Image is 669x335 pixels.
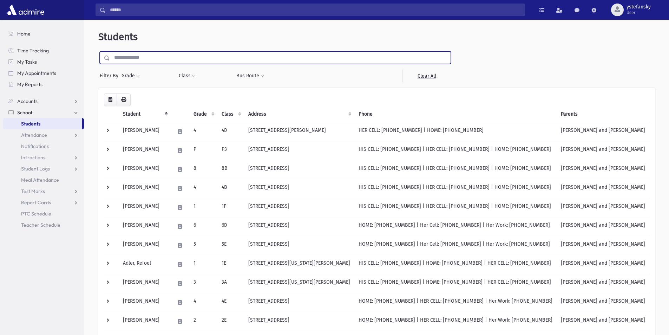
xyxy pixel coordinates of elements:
a: Meal Attendance [3,174,84,186]
a: Students [3,118,82,129]
td: [STREET_ADDRESS] [244,198,354,217]
td: HER CELL: [PHONE_NUMBER] | HOME: [PHONE_NUMBER] [354,122,557,141]
th: Phone [354,106,557,122]
a: My Tasks [3,56,84,67]
span: My Appointments [17,70,56,76]
td: 4E [217,293,244,312]
a: Attendance [3,129,84,141]
span: Time Tracking [17,47,49,54]
button: Grade [121,70,140,82]
td: P3 [217,141,244,160]
td: 1F [217,198,244,217]
td: 5 [189,236,217,255]
button: CSV [104,94,117,106]
td: Adler, Refoel [119,255,171,274]
td: P [189,141,217,160]
span: ystefansky [627,4,651,10]
td: 4D [217,122,244,141]
td: [STREET_ADDRESS][US_STATE][PERSON_NAME] [244,274,354,293]
td: 4 [189,179,217,198]
td: HIS CELL: [PHONE_NUMBER] | HER CELL: [PHONE_NUMBER] | HOME: [PHONE_NUMBER] [354,141,557,160]
td: HIS CELL: [PHONE_NUMBER] | HER CELL: [PHONE_NUMBER] | HOME: [PHONE_NUMBER] [354,198,557,217]
td: [STREET_ADDRESS][US_STATE][PERSON_NAME] [244,255,354,274]
td: 5E [217,236,244,255]
button: Bus Route [236,70,264,82]
td: 1 [189,255,217,274]
span: Report Cards [21,199,51,206]
span: Students [98,31,138,43]
td: [STREET_ADDRESS] [244,179,354,198]
td: [PERSON_NAME] and [PERSON_NAME] [557,236,649,255]
td: [PERSON_NAME] [119,217,171,236]
span: Home [17,31,31,37]
td: HOME: [PHONE_NUMBER] | Her Cell: [PHONE_NUMBER] | Her Work: [PHONE_NUMBER] [354,217,557,236]
button: Class [178,70,196,82]
span: Meal Attendance [21,177,59,183]
a: Report Cards [3,197,84,208]
a: Student Logs [3,163,84,174]
img: AdmirePro [6,3,46,17]
td: [PERSON_NAME] [119,198,171,217]
a: My Appointments [3,67,84,79]
td: [PERSON_NAME] [119,179,171,198]
td: [STREET_ADDRESS] [244,141,354,160]
a: Accounts [3,96,84,107]
span: Test Marks [21,188,45,194]
td: [PERSON_NAME] and [PERSON_NAME] [557,141,649,160]
td: [PERSON_NAME] and [PERSON_NAME] [557,274,649,293]
td: 4B [217,179,244,198]
td: [PERSON_NAME] [119,122,171,141]
a: Home [3,28,84,39]
td: 3A [217,274,244,293]
td: 4 [189,122,217,141]
td: [PERSON_NAME] and [PERSON_NAME] [557,312,649,331]
span: User [627,10,651,15]
td: 8B [217,160,244,179]
button: Print [117,94,131,106]
td: HOME: [PHONE_NUMBER] | Her Cell: [PHONE_NUMBER] | Her Work: [PHONE_NUMBER] [354,236,557,255]
td: 3 [189,274,217,293]
td: [STREET_ADDRESS] [244,293,354,312]
th: Parents [557,106,649,122]
td: 1E [217,255,244,274]
td: [PERSON_NAME] and [PERSON_NAME] [557,122,649,141]
td: [STREET_ADDRESS] [244,160,354,179]
a: Test Marks [3,186,84,197]
td: [PERSON_NAME] and [PERSON_NAME] [557,293,649,312]
td: 6D [217,217,244,236]
td: 1 [189,198,217,217]
td: [PERSON_NAME] and [PERSON_NAME] [557,179,649,198]
th: Grade: activate to sort column ascending [189,106,217,122]
span: Notifications [21,143,49,149]
input: Search [106,4,525,16]
a: Clear All [402,70,451,82]
td: [PERSON_NAME] [119,293,171,312]
th: Address: activate to sort column ascending [244,106,354,122]
span: Attendance [21,132,47,138]
td: [PERSON_NAME] [119,274,171,293]
span: PTC Schedule [21,211,51,217]
td: [PERSON_NAME] and [PERSON_NAME] [557,255,649,274]
span: Student Logs [21,166,50,172]
td: HIS CELL: [PHONE_NUMBER] | HER CELL: [PHONE_NUMBER] | HOME: [PHONE_NUMBER] [354,179,557,198]
td: [PERSON_NAME] and [PERSON_NAME] [557,160,649,179]
span: Infractions [21,154,45,161]
span: School [17,109,32,116]
a: Time Tracking [3,45,84,56]
span: Students [21,121,40,127]
td: 2 [189,312,217,331]
td: HIS CELL: [PHONE_NUMBER] | HOME: [PHONE_NUMBER] | HER CELL: [PHONE_NUMBER] [354,274,557,293]
a: My Reports [3,79,84,90]
td: HOME: [PHONE_NUMBER] | HER CELL: [PHONE_NUMBER] | Her Work: [PHONE_NUMBER] [354,293,557,312]
td: 4 [189,293,217,312]
td: [STREET_ADDRESS] [244,217,354,236]
a: Notifications [3,141,84,152]
td: [STREET_ADDRESS] [244,312,354,331]
td: [PERSON_NAME] [119,141,171,160]
td: 6 [189,217,217,236]
span: Accounts [17,98,38,104]
a: Infractions [3,152,84,163]
th: Student: activate to sort column descending [119,106,171,122]
th: Class: activate to sort column ascending [217,106,244,122]
td: [PERSON_NAME] and [PERSON_NAME] [557,198,649,217]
